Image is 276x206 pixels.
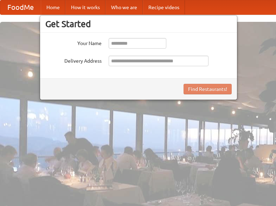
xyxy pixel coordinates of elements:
[65,0,105,14] a: How it works
[143,0,185,14] a: Recipe videos
[45,19,232,29] h3: Get Started
[45,56,102,64] label: Delivery Address
[41,0,65,14] a: Home
[0,0,41,14] a: FoodMe
[184,84,232,94] button: Find Restaurants!
[45,38,102,47] label: Your Name
[105,0,143,14] a: Who we are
